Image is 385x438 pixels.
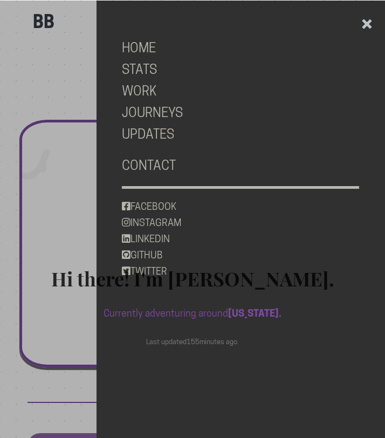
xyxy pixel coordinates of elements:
a: STATS [122,59,359,80]
a: CONTACT [122,155,359,176]
a: HOME [122,37,359,59]
a: LINKEDIN [122,231,359,247]
button: Close Menu [360,15,373,28]
a: GITHUB [122,247,359,263]
a: JOURNEYS [122,102,359,124]
a: INSTAGRAM [122,215,359,231]
a: TWITTER [122,263,359,279]
a: UPDATES [122,124,359,145]
a: FACEBOOK [122,199,359,215]
a: WORK [122,80,359,102]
